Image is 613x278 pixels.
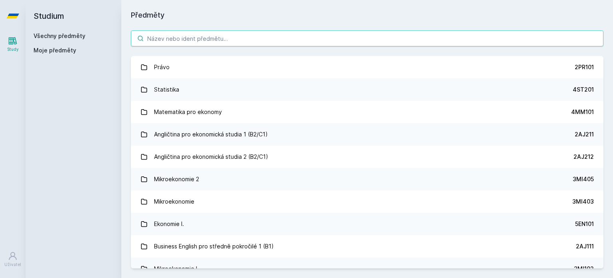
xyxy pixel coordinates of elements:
div: Study [7,46,19,52]
div: Uživatel [4,262,21,268]
div: Business English pro středně pokročilé 1 (B1) [154,238,274,254]
div: 3MI102 [574,265,594,273]
a: Study [2,32,24,56]
a: Ekonomie I. 5EN101 [131,213,603,235]
a: Statistika 4ST201 [131,78,603,101]
div: Mikroekonomie I [154,261,197,277]
div: 2AJ211 [575,130,594,138]
div: 3MI405 [573,175,594,183]
div: Mikroekonomie [154,194,194,210]
a: Angličtina pro ekonomická studia 2 (B2/C1) 2AJ212 [131,146,603,168]
div: 2PR101 [575,63,594,71]
div: Matematika pro ekonomy [154,104,222,120]
div: Právo [154,59,170,75]
a: Mikroekonomie 3MI403 [131,190,603,213]
div: 2AJ212 [573,153,594,161]
a: Uživatel [2,247,24,272]
div: 5EN101 [575,220,594,228]
input: Název nebo ident předmětu… [131,30,603,46]
a: Matematika pro ekonomy 4MM101 [131,101,603,123]
span: Moje předměty [34,46,76,54]
div: Mikroekonomie 2 [154,171,199,187]
div: Angličtina pro ekonomická studia 2 (B2/C1) [154,149,268,165]
div: Angličtina pro ekonomická studia 1 (B2/C1) [154,126,268,142]
div: 4MM101 [571,108,594,116]
a: Mikroekonomie 2 3MI405 [131,168,603,190]
div: Ekonomie I. [154,216,184,232]
a: Právo 2PR101 [131,56,603,78]
div: 4ST201 [573,86,594,94]
a: Business English pro středně pokročilé 1 (B1) 2AJ111 [131,235,603,258]
a: Všechny předměty [34,32,85,39]
a: Angličtina pro ekonomická studia 1 (B2/C1) 2AJ211 [131,123,603,146]
div: Statistika [154,82,179,98]
div: 2AJ111 [576,242,594,250]
div: 3MI403 [572,198,594,206]
h1: Předměty [131,10,603,21]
